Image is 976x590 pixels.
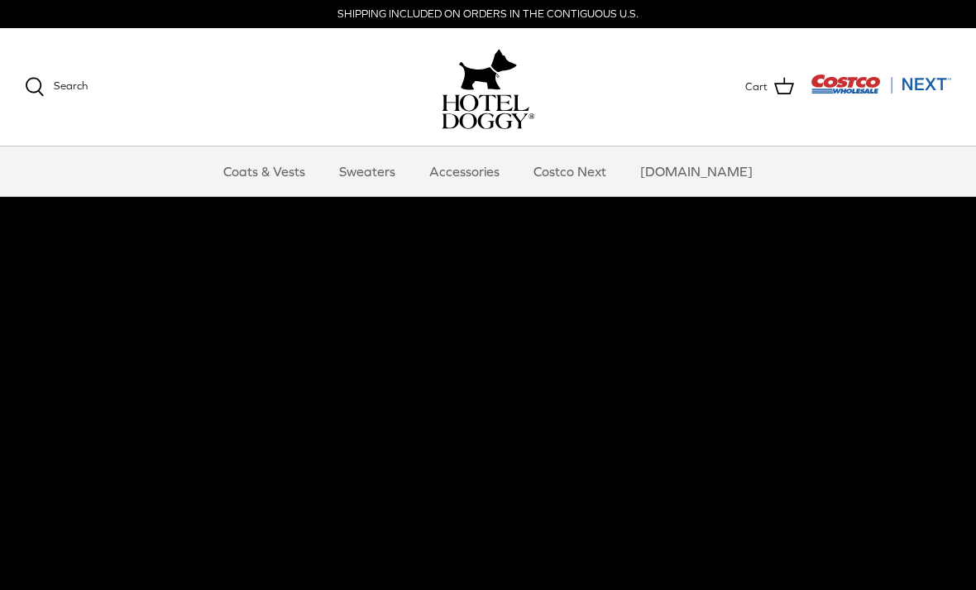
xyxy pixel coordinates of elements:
a: [DOMAIN_NAME] [625,146,768,196]
span: Cart [745,79,768,96]
a: hoteldoggy.com hoteldoggycom [442,45,534,129]
span: Search [54,79,88,92]
img: hoteldoggycom [442,94,534,129]
a: Visit Costco Next [811,84,951,97]
a: Cart [745,76,794,98]
a: Coats & Vests [208,146,320,196]
a: Sweaters [324,146,410,196]
a: Accessories [414,146,514,196]
a: Search [25,77,88,97]
a: Costco Next [519,146,621,196]
img: hoteldoggy.com [459,45,517,94]
img: Costco Next [811,74,951,94]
